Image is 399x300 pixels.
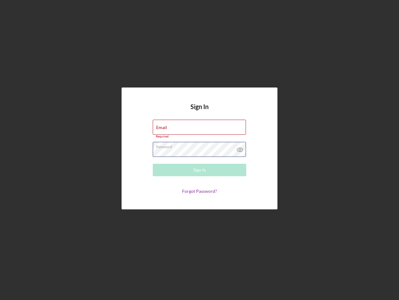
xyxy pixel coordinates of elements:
button: Sign In [153,164,246,176]
div: Sign In [193,164,206,176]
div: Required [153,135,246,138]
h4: Sign In [190,103,209,120]
label: Email [156,125,167,130]
a: Forgot Password? [182,188,217,194]
label: Password [156,142,246,149]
